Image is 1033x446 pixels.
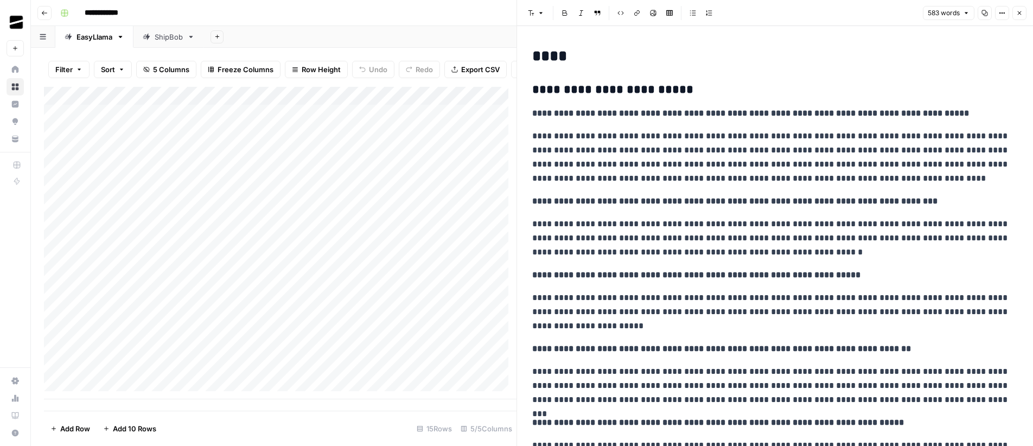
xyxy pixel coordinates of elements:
[302,64,341,75] span: Row Height
[94,61,132,78] button: Sort
[928,8,960,18] span: 583 words
[416,64,433,75] span: Redo
[352,61,394,78] button: Undo
[7,113,24,130] a: Opportunities
[7,130,24,148] a: Your Data
[7,78,24,95] a: Browse
[153,64,189,75] span: 5 Columns
[155,31,183,42] div: ShipBob
[113,423,156,434] span: Add 10 Rows
[55,26,133,48] a: EasyLlama
[201,61,280,78] button: Freeze Columns
[7,372,24,390] a: Settings
[76,31,112,42] div: EasyLlama
[218,64,273,75] span: Freeze Columns
[399,61,440,78] button: Redo
[7,407,24,424] a: Learning Hub
[412,420,456,437] div: 15 Rows
[133,26,204,48] a: ShipBob
[7,95,24,113] a: Insights
[923,6,974,20] button: 583 words
[456,420,516,437] div: 5/5 Columns
[97,420,163,437] button: Add 10 Rows
[48,61,90,78] button: Filter
[101,64,115,75] span: Sort
[44,420,97,437] button: Add Row
[55,64,73,75] span: Filter
[7,390,24,407] a: Usage
[285,61,348,78] button: Row Height
[7,12,26,32] img: OGM Logo
[7,9,24,36] button: Workspace: OGM
[60,423,90,434] span: Add Row
[7,61,24,78] a: Home
[136,61,196,78] button: 5 Columns
[444,61,507,78] button: Export CSV
[369,64,387,75] span: Undo
[461,64,500,75] span: Export CSV
[7,424,24,442] button: Help + Support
